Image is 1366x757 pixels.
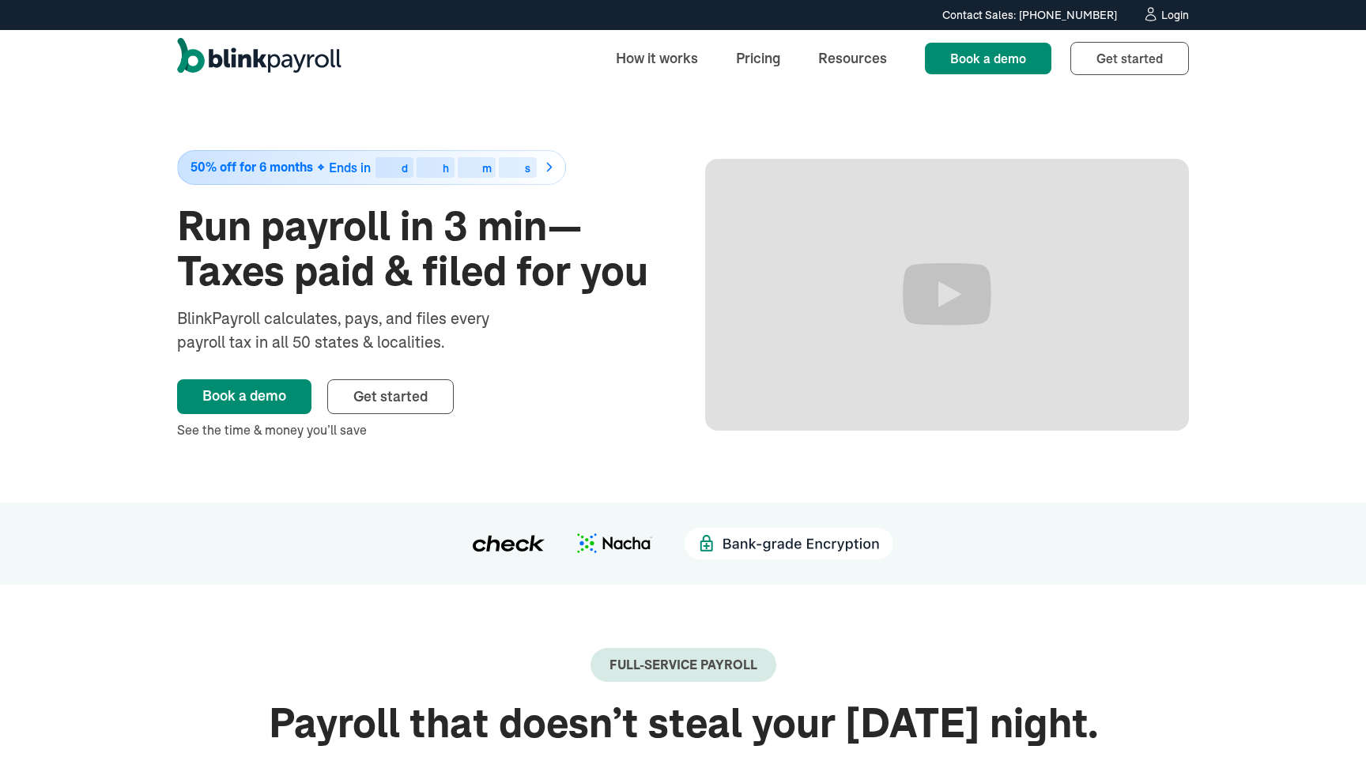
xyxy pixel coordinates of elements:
[177,204,661,294] h1: Run payroll in 3 min—Taxes paid & filed for you
[177,420,661,439] div: See the time & money you’ll save
[177,307,531,354] div: BlinkPayroll calculates, pays, and files every payroll tax in all 50 states & localities.
[327,379,454,414] a: Get started
[482,163,492,174] div: m
[177,701,1189,746] h2: Payroll that doesn’t steal your [DATE] night.
[177,150,661,185] a: 50% off for 6 monthsEnds indhms
[705,159,1189,431] iframe: Run Payroll in 3 min with BlinkPayroll
[603,41,711,75] a: How it works
[950,51,1026,66] span: Book a demo
[177,38,341,79] a: home
[525,163,530,174] div: s
[609,657,757,672] div: Full-Service payroll
[806,41,900,75] a: Resources
[402,163,408,174] div: d
[191,160,313,174] span: 50% off for 6 months
[925,43,1051,74] a: Book a demo
[723,41,793,75] a: Pricing
[443,163,449,174] div: h
[1142,6,1189,24] a: Login
[177,379,311,414] a: Book a demo
[353,387,428,405] span: Get started
[942,7,1117,24] div: Contact Sales: [PHONE_NUMBER]
[1161,9,1189,21] div: Login
[1070,42,1189,75] a: Get started
[329,160,371,175] span: Ends in
[1096,51,1163,66] span: Get started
